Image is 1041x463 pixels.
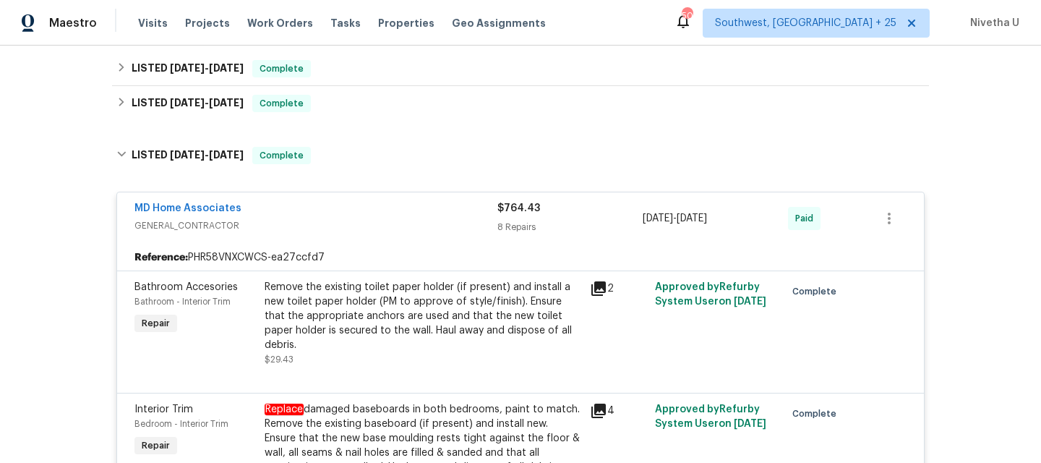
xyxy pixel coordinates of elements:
[170,150,244,160] span: -
[134,203,241,213] a: MD Home Associates
[715,16,896,30] span: Southwest, [GEOGRAPHIC_DATA] + 25
[378,16,434,30] span: Properties
[655,404,766,429] span: Approved by Refurby System User on
[134,297,231,306] span: Bathroom - Interior Trim
[112,86,929,121] div: LISTED [DATE]-[DATE]Complete
[643,213,673,224] span: [DATE]
[254,148,309,163] span: Complete
[265,355,294,364] span: $29.43
[132,60,244,77] h6: LISTED
[643,211,707,226] span: -
[138,16,168,30] span: Visits
[134,218,497,233] span: GENERAL_CONTRACTOR
[964,16,1019,30] span: Nivetha U
[677,213,707,224] span: [DATE]
[132,147,244,164] h6: LISTED
[134,420,228,428] span: Bedroom - Interior Trim
[132,95,244,112] h6: LISTED
[112,132,929,179] div: LISTED [DATE]-[DATE]Complete
[209,63,244,73] span: [DATE]
[655,282,766,307] span: Approved by Refurby System User on
[734,419,766,429] span: [DATE]
[265,280,581,352] div: Remove the existing toilet paper holder (if present) and install a new toilet paper holder (PM to...
[682,9,692,23] div: 501
[330,18,361,28] span: Tasks
[254,61,309,76] span: Complete
[136,316,176,331] span: Repair
[170,150,205,160] span: [DATE]
[134,404,193,415] span: Interior Trim
[134,282,238,292] span: Bathroom Accesories
[254,96,309,111] span: Complete
[170,63,244,73] span: -
[497,203,540,213] span: $764.43
[185,16,230,30] span: Projects
[170,63,205,73] span: [DATE]
[265,404,304,415] em: Replace
[734,297,766,307] span: [DATE]
[209,98,244,108] span: [DATE]
[247,16,313,30] span: Work Orders
[497,220,643,234] div: 8 Repairs
[170,98,205,108] span: [DATE]
[209,150,244,160] span: [DATE]
[590,280,646,297] div: 2
[452,16,546,30] span: Geo Assignments
[136,438,176,453] span: Repair
[170,98,244,108] span: -
[792,407,842,421] span: Complete
[795,211,819,226] span: Paid
[590,402,646,420] div: 4
[117,245,924,271] div: PHR58VNXCWCS-ea27ccfd7
[112,51,929,86] div: LISTED [DATE]-[DATE]Complete
[49,16,97,30] span: Maestro
[792,284,842,299] span: Complete
[134,250,188,265] b: Reference:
